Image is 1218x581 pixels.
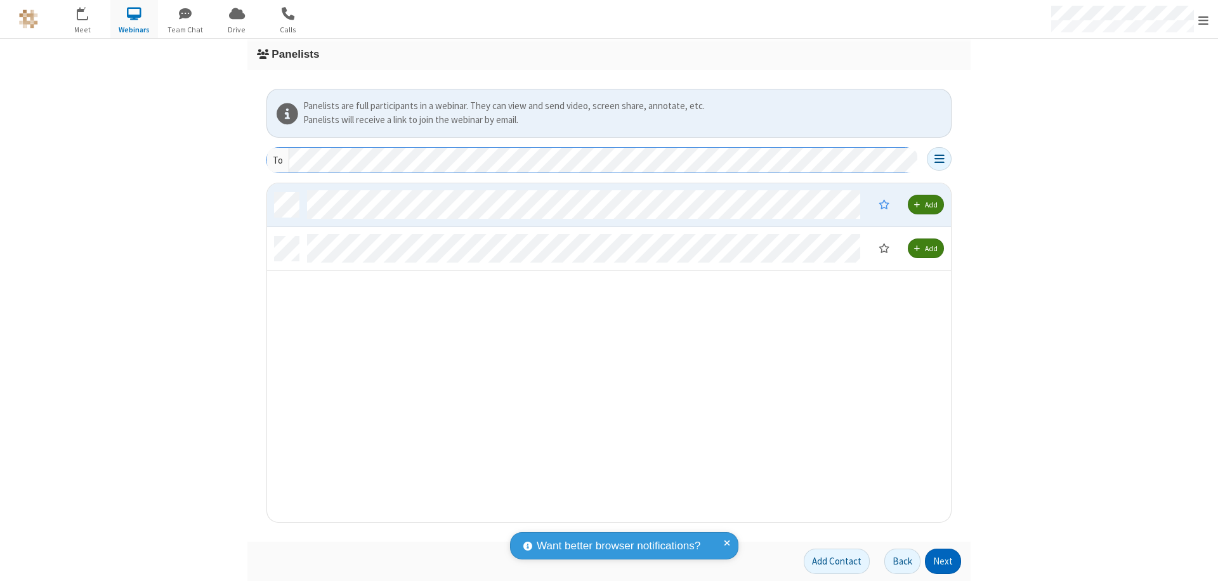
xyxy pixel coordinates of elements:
span: Drive [213,24,261,36]
button: Moderator [870,237,898,259]
span: Add Contact [812,555,861,567]
span: Want better browser notifications? [537,538,700,554]
button: Add [908,238,944,258]
div: Panelists are full participants in a webinar. They can view and send video, screen share, annotat... [303,99,946,114]
div: To [267,148,289,173]
span: Meet [59,24,107,36]
div: grid [267,183,952,523]
div: 28 [84,7,95,16]
button: Open menu [927,147,952,171]
span: Team Chat [162,24,209,36]
span: Calls [265,24,312,36]
button: Back [884,549,920,574]
span: Add [925,200,938,209]
button: Add [908,195,944,214]
button: Next [925,549,961,574]
span: Webinars [110,24,158,36]
img: QA Selenium DO NOT DELETE OR CHANGE [19,10,38,29]
button: Add Contact [804,549,870,574]
span: Add [925,244,938,253]
button: This contact cannot be made moderator because they have no account. [870,193,898,215]
div: Panelists will receive a link to join the webinar by email. [303,113,946,127]
h3: Panelists [257,48,961,60]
